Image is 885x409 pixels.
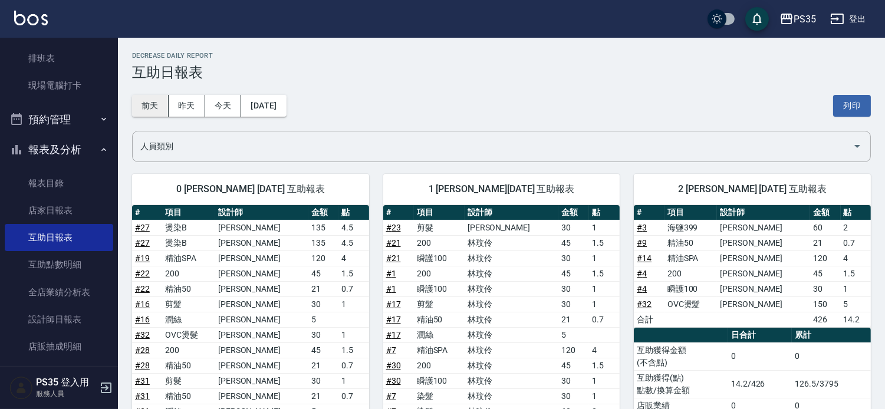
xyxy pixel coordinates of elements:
[338,388,369,404] td: 0.7
[465,220,559,235] td: [PERSON_NAME]
[717,266,810,281] td: [PERSON_NAME]
[386,391,396,401] a: #7
[308,205,338,220] th: 金額
[308,296,338,312] td: 30
[648,183,857,195] span: 2 [PERSON_NAME] [DATE] 互助報表
[717,205,810,220] th: 設計師
[338,358,369,373] td: 0.7
[558,250,589,266] td: 30
[9,376,33,400] img: Person
[589,358,620,373] td: 1.5
[589,250,620,266] td: 1
[308,327,338,342] td: 30
[414,342,465,358] td: 精油SPA
[717,235,810,250] td: [PERSON_NAME]
[215,235,308,250] td: [PERSON_NAME]
[135,391,150,401] a: #31
[465,373,559,388] td: 林玟伶
[589,266,620,281] td: 1.5
[465,266,559,281] td: 林玟伶
[589,205,620,220] th: 點
[589,312,620,327] td: 0.7
[825,8,871,30] button: 登出
[558,342,589,358] td: 120
[728,328,792,343] th: 日合計
[132,205,162,220] th: #
[745,7,769,31] button: save
[162,312,215,327] td: 潤絲
[414,220,465,235] td: 剪髮
[414,266,465,281] td: 200
[634,342,728,370] td: 互助獲得金額 (不含點)
[664,266,717,281] td: 200
[386,330,401,339] a: #17
[14,11,48,25] img: Logo
[414,358,465,373] td: 200
[338,327,369,342] td: 1
[397,183,606,195] span: 1 [PERSON_NAME][DATE] 互助報表
[215,342,308,358] td: [PERSON_NAME]
[215,205,308,220] th: 設計師
[215,266,308,281] td: [PERSON_NAME]
[36,388,96,399] p: 服務人員
[728,370,792,398] td: 14.2/426
[465,205,559,220] th: 設計師
[338,281,369,296] td: 0.7
[5,72,113,99] a: 現場電腦打卡
[5,251,113,278] a: 互助點數明細
[162,388,215,404] td: 精油50
[465,388,559,404] td: 林玟伶
[810,205,840,220] th: 金額
[558,220,589,235] td: 30
[664,281,717,296] td: 瞬護100
[589,220,620,235] td: 1
[848,137,867,156] button: Open
[414,250,465,266] td: 瞬護100
[414,388,465,404] td: 染髮
[558,358,589,373] td: 45
[308,312,338,327] td: 5
[5,333,113,360] a: 店販抽成明細
[308,373,338,388] td: 30
[810,250,840,266] td: 120
[215,373,308,388] td: [PERSON_NAME]
[135,238,150,248] a: #27
[637,284,647,293] a: #4
[135,330,150,339] a: #32
[589,235,620,250] td: 1.5
[308,388,338,404] td: 21
[634,205,871,328] table: a dense table
[414,205,465,220] th: 項目
[215,358,308,373] td: [PERSON_NAME]
[386,361,401,370] a: #30
[162,358,215,373] td: 精油50
[5,224,113,251] a: 互助日報表
[810,312,840,327] td: 426
[841,266,871,281] td: 1.5
[664,296,717,312] td: OVC燙髮
[664,220,717,235] td: 海鹽399
[205,95,242,117] button: 今天
[338,250,369,266] td: 4
[728,342,792,370] td: 0
[794,12,816,27] div: PS35
[465,312,559,327] td: 林玟伶
[558,266,589,281] td: 45
[215,250,308,266] td: [PERSON_NAME]
[135,269,150,278] a: #22
[558,205,589,220] th: 金額
[132,64,871,81] h3: 互助日報表
[841,250,871,266] td: 4
[308,220,338,235] td: 135
[664,250,717,266] td: 精油SPA
[414,296,465,312] td: 剪髮
[162,220,215,235] td: 燙染B
[5,197,113,224] a: 店家日報表
[162,342,215,358] td: 200
[215,281,308,296] td: [PERSON_NAME]
[810,281,840,296] td: 30
[5,104,113,135] button: 預約管理
[386,269,396,278] a: #1
[135,315,150,324] a: #16
[634,370,728,398] td: 互助獲得(點) 點數/換算金額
